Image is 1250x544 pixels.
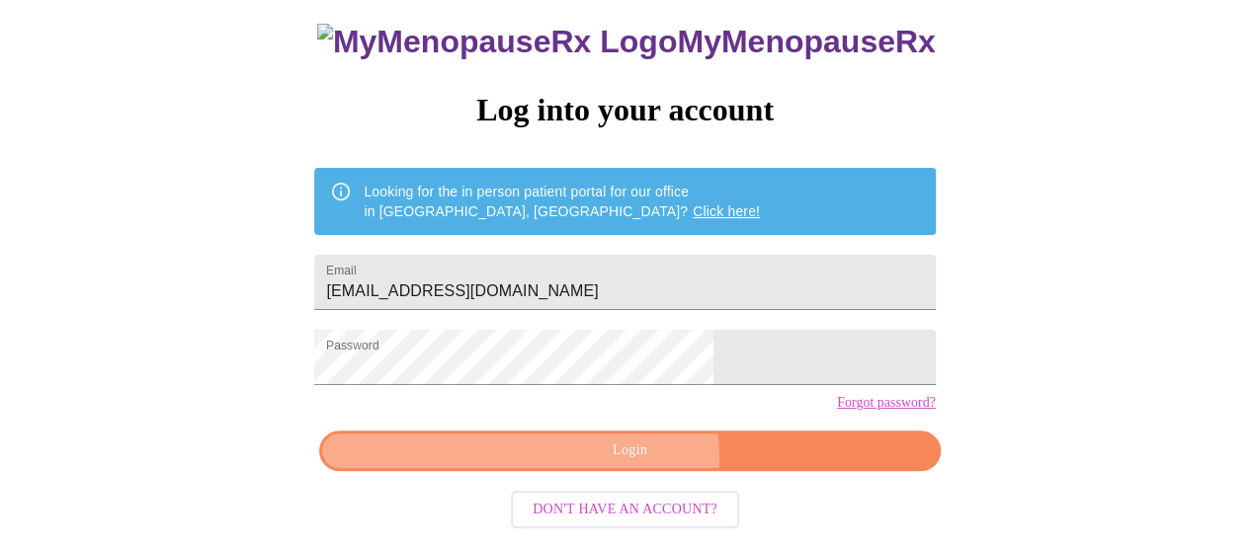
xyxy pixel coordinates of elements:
[693,203,760,219] a: Click here!
[314,92,935,128] h3: Log into your account
[319,430,940,471] button: Login
[837,395,936,411] a: Forgot password?
[533,498,717,522] span: Don't have an account?
[511,491,739,529] button: Don't have an account?
[317,24,936,60] h3: MyMenopauseRx
[506,500,744,516] a: Don't have an account?
[364,174,760,229] div: Looking for the in person patient portal for our office in [GEOGRAPHIC_DATA], [GEOGRAPHIC_DATA]?
[342,438,917,463] span: Login
[317,24,677,60] img: MyMenopauseRx Logo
